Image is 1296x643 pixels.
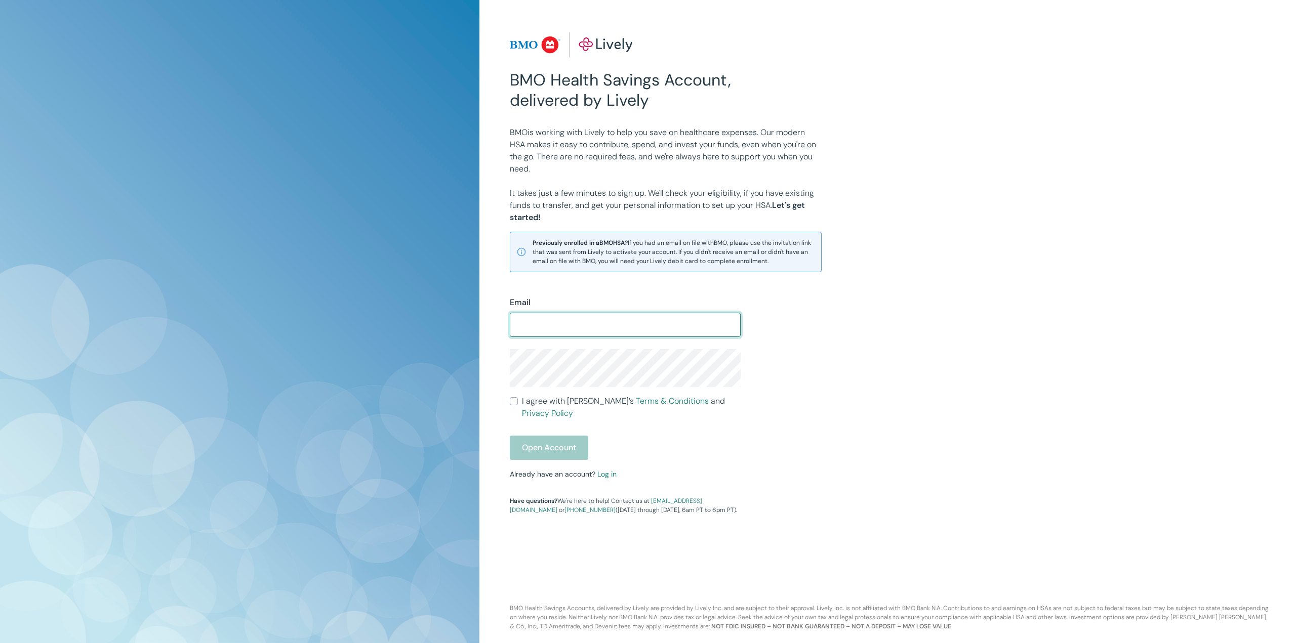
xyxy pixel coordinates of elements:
span: I agree with [PERSON_NAME]’s and [522,395,741,419]
a: Log in [597,469,617,479]
label: Email [510,296,531,309]
strong: Previously enrolled in a BMO HSA? [533,239,628,247]
p: BMO is working with Lively to help you save on healthcare expenses. Our modern HSA makes it easy ... [510,126,822,175]
p: BMO Health Savings Accounts, delivered by Lively are provided by Lively Inc. and are subject to t... [504,579,1272,631]
img: Lively [510,32,632,58]
a: Privacy Policy [522,408,573,418]
span: If you had an email on file with BMO , please use the invitation link that was sent from Lively t... [533,238,815,266]
small: Already have an account? [510,469,617,479]
a: Terms & Conditions [636,396,709,406]
p: We're here to help! Contact us at or ([DATE] through [DATE], 6am PT to 6pm PT). [510,496,741,515]
h2: BMO Health Savings Account, delivered by Lively [510,70,741,110]
a: [PHONE_NUMBER] [564,506,616,514]
p: It takes just a few minutes to sign up. We'll check your eligibility, if you have existing funds ... [510,187,822,224]
strong: Have questions? [510,497,557,505]
b: NOT FDIC INSURED – NOT BANK GUARANTEED – NOT A DEPOSIT – MAY LOSE VALUE [711,622,951,630]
